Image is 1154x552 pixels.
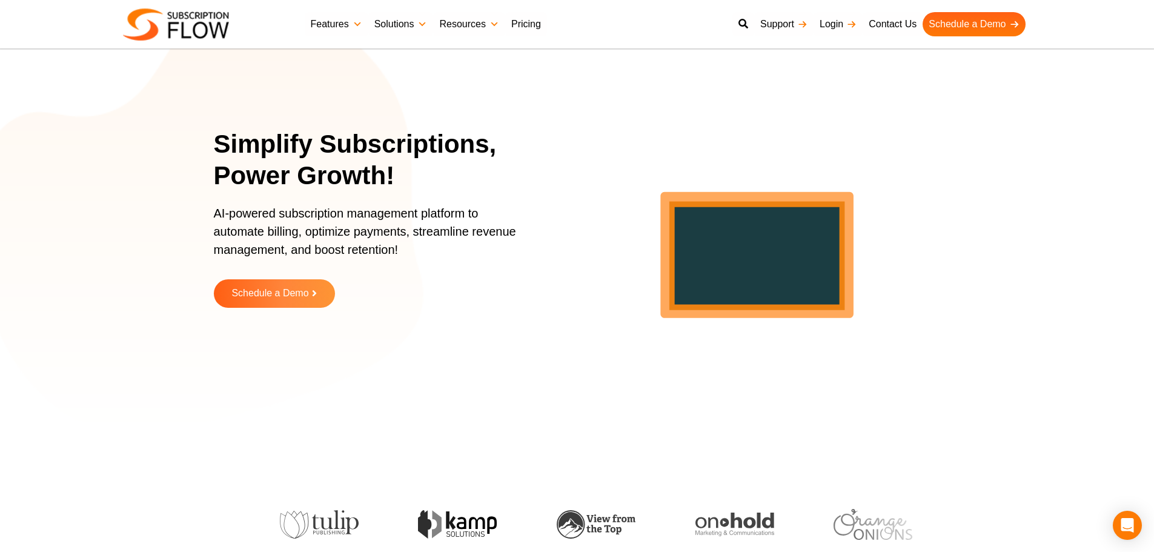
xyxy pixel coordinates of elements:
img: orange-onions [827,509,906,540]
a: Resources [433,12,505,36]
img: tulip-publishing [273,510,351,539]
h1: Simplify Subscriptions, Power Growth! [214,128,544,192]
img: Subscriptionflow [123,8,229,41]
div: Open Intercom Messenger [1113,511,1142,540]
a: Support [754,12,814,36]
a: Schedule a Demo [214,279,335,308]
a: Contact Us [863,12,923,36]
span: Schedule a Demo [231,288,308,299]
img: kamp-solution [411,510,490,539]
a: Login [814,12,863,36]
a: Features [305,12,368,36]
a: Solutions [368,12,434,36]
img: onhold-marketing [688,513,767,537]
p: AI-powered subscription management platform to automate billing, optimize payments, streamline re... [214,204,529,271]
a: Pricing [505,12,547,36]
img: view-from-the-top [550,510,629,539]
a: Schedule a Demo [923,12,1025,36]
